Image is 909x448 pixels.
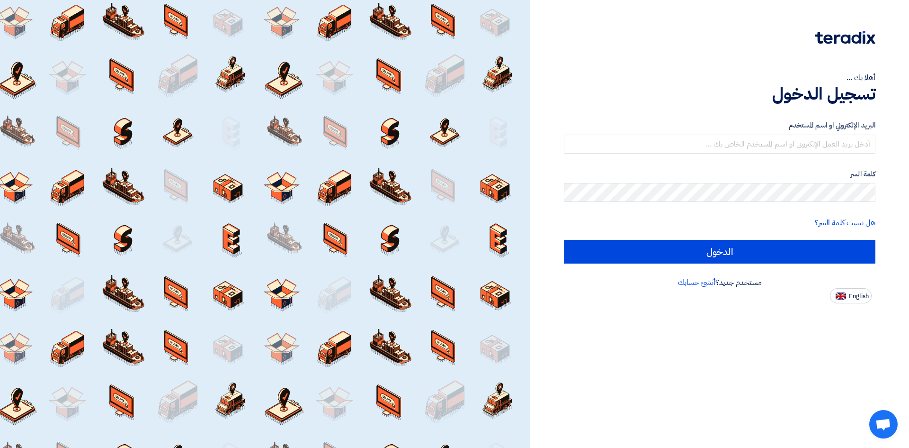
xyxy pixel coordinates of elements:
div: أهلا بك ... [564,72,875,83]
div: مستخدم جديد؟ [564,277,875,288]
span: English [849,293,869,300]
h1: تسجيل الدخول [564,83,875,104]
input: أدخل بريد العمل الإلكتروني او اسم المستخدم الخاص بك ... [564,135,875,154]
img: Teradix logo [815,31,875,44]
a: أنشئ حسابك [678,277,715,288]
button: English [830,288,872,303]
a: هل نسيت كلمة السر؟ [815,217,875,229]
input: الدخول [564,240,875,264]
label: البريد الإلكتروني او اسم المستخدم [564,120,875,131]
img: en-US.png [836,293,846,300]
a: دردشة مفتوحة [869,410,898,439]
label: كلمة السر [564,169,875,180]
